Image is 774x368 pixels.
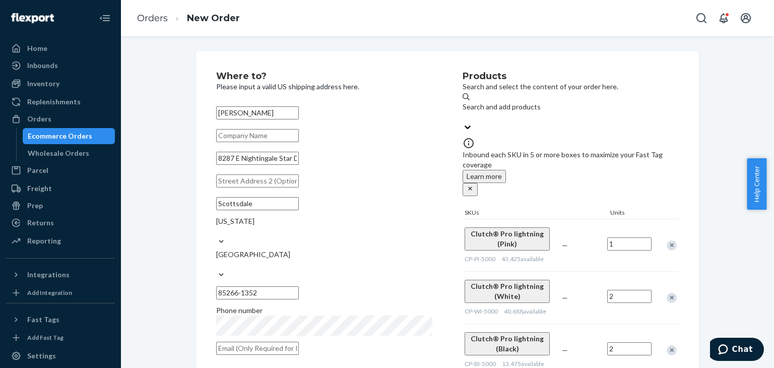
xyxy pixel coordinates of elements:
[129,4,248,33] ol: breadcrumbs
[216,216,432,226] div: [US_STATE]
[463,183,478,196] button: close
[471,282,544,300] span: Clutch® Pro lightning (White)
[465,255,495,263] span: CP-PI-5000
[6,94,115,110] a: Replenishments
[608,208,654,219] div: Units
[6,180,115,197] a: Freight
[736,8,756,28] button: Open account menu
[27,165,48,175] div: Parcel
[23,145,115,161] a: Wholesale Orders
[6,267,115,283] button: Integrations
[27,351,56,361] div: Settings
[216,129,299,142] input: Company Name
[11,13,54,23] img: Flexport logo
[27,315,59,325] div: Fast Tags
[27,218,54,228] div: Returns
[562,241,568,250] span: —
[23,128,115,144] a: Ecommerce Orders
[504,308,546,315] span: 40,688 available
[710,338,764,363] iframe: Opens a widget where you can chat to one of our agents
[465,360,496,367] span: CP-BI-5000
[216,106,299,119] input: First & Last Name
[187,13,240,24] a: New Order
[27,333,63,342] div: Add Fast Tag
[463,72,679,82] h2: Products
[691,8,712,28] button: Open Search Box
[28,148,89,158] div: Wholesale Orders
[216,342,299,355] input: Email (Only Required for International)
[216,72,432,82] h2: Where to?
[562,293,568,302] span: —
[6,233,115,249] a: Reporting
[27,183,52,194] div: Freight
[6,111,115,127] a: Orders
[28,131,92,141] div: Ecommerce Orders
[714,8,734,28] button: Open notifications
[463,102,679,112] div: Search and add products
[6,57,115,74] a: Inbounds
[607,237,652,251] input: Quantity
[607,342,652,355] input: Quantity
[27,97,81,107] div: Replenishments
[216,82,432,92] p: Please input a valid US shipping address here.
[465,280,550,303] button: Clutch® Pro lightning (White)
[463,170,506,183] button: Learn more
[6,76,115,92] a: Inventory
[216,226,217,236] input: [US_STATE]
[27,43,47,53] div: Home
[501,255,544,263] span: 43,425 available
[6,312,115,328] button: Fast Tags
[27,114,51,124] div: Orders
[463,137,679,196] div: Inbound each SKU in 5 or more boxes to maximize your Fast Tag coverage
[465,227,550,251] button: Clutch® Pro lightning (Pink)
[6,332,115,344] a: Add Fast Tag
[27,236,61,246] div: Reporting
[607,290,652,303] input: Quantity
[667,345,677,355] div: Remove Item
[216,197,299,210] input: City
[216,152,299,165] input: Street Address
[137,13,168,24] a: Orders
[465,332,550,355] button: Clutch® Pro lightning (Black)
[6,215,115,231] a: Returns
[6,40,115,56] a: Home
[216,174,299,188] input: Street Address 2 (Optional)
[747,158,766,210] button: Help Center
[463,112,464,122] input: Search and add products
[667,240,677,251] div: Remove Item
[463,82,679,92] p: Search and select the content of your order here.
[27,79,59,89] div: Inventory
[27,201,43,211] div: Prep
[216,286,299,299] input: ZIP Code
[463,208,608,219] div: SKUs
[6,348,115,364] a: Settings
[471,334,544,353] span: Clutch® Pro lightning (Black)
[502,360,544,367] span: 13,475 available
[6,287,115,299] a: Add Integration
[6,162,115,178] a: Parcel
[562,346,568,354] span: —
[27,270,70,280] div: Integrations
[6,198,115,214] a: Prep
[95,8,115,28] button: Close Navigation
[27,60,58,71] div: Inbounds
[216,306,263,315] span: Phone number
[27,288,72,297] div: Add Integration
[216,250,432,260] div: [GEOGRAPHIC_DATA]
[667,293,677,303] div: Remove Item
[471,229,544,248] span: Clutch® Pro lightning (Pink)
[465,308,498,315] span: CP-WI-5000
[216,260,217,270] input: [GEOGRAPHIC_DATA]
